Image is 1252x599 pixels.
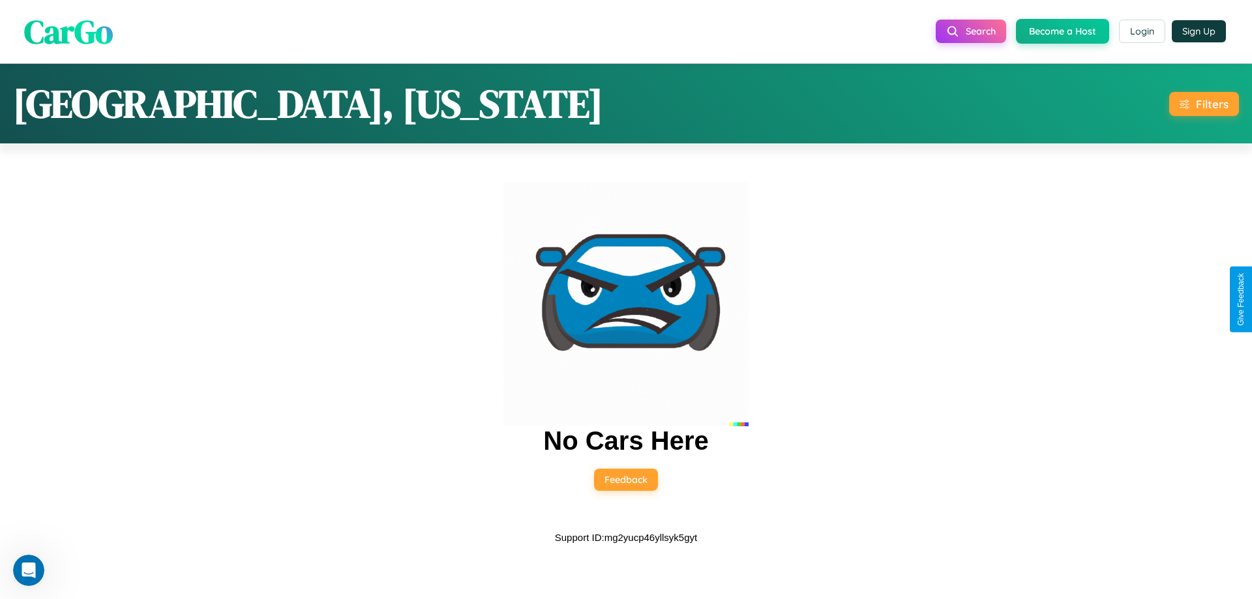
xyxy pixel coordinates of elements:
p: Support ID: mg2yucp46yllsyk5gyt [555,529,697,546]
button: Search [936,20,1006,43]
iframe: Intercom live chat [13,555,44,586]
h2: No Cars Here [543,426,708,456]
button: Sign Up [1172,20,1226,42]
button: Become a Host [1016,19,1109,44]
div: Filters [1196,97,1229,111]
div: Give Feedback [1236,273,1245,326]
span: CarGo [24,8,113,53]
button: Filters [1169,92,1239,116]
span: Search [966,25,996,37]
h1: [GEOGRAPHIC_DATA], [US_STATE] [13,77,603,130]
img: car [503,181,749,426]
button: Login [1119,20,1165,43]
button: Feedback [594,469,658,491]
